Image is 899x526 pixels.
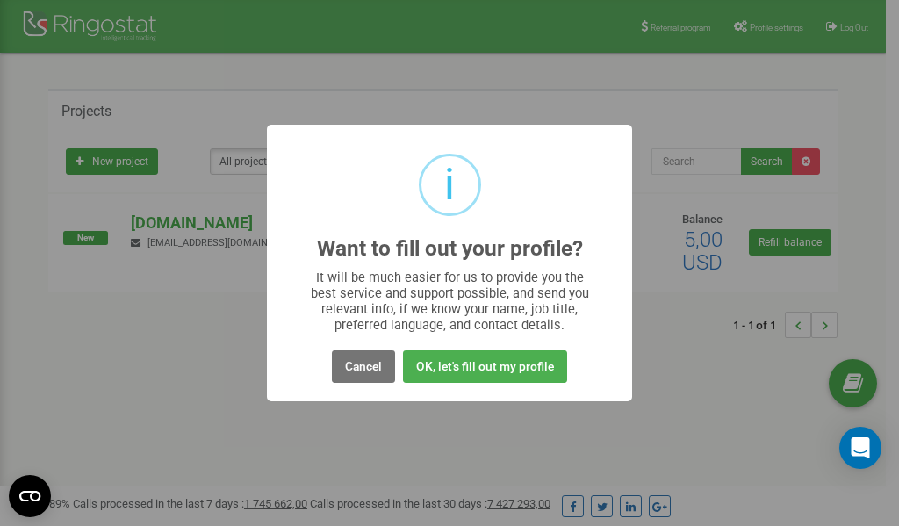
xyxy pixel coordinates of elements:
button: Open CMP widget [9,475,51,517]
div: Open Intercom Messenger [839,427,881,469]
div: It will be much easier for us to provide you the best service and support possible, and send you ... [302,270,598,333]
h2: Want to fill out your profile? [317,237,583,261]
div: i [444,156,455,213]
button: Cancel [332,350,395,383]
button: OK, let's fill out my profile [403,350,567,383]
